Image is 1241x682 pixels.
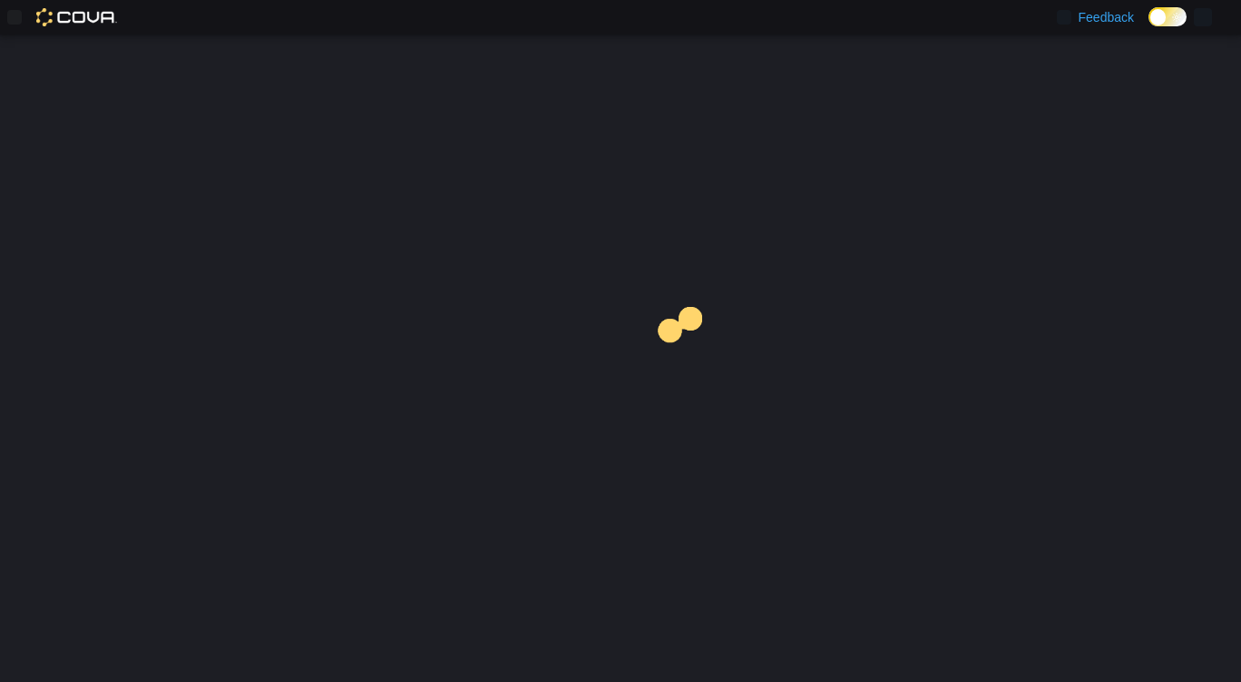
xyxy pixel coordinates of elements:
input: Dark Mode [1148,7,1187,26]
img: Cova [36,8,117,26]
span: Feedback [1079,8,1134,26]
img: cova-loader [620,293,757,430]
span: Dark Mode [1148,26,1149,27]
